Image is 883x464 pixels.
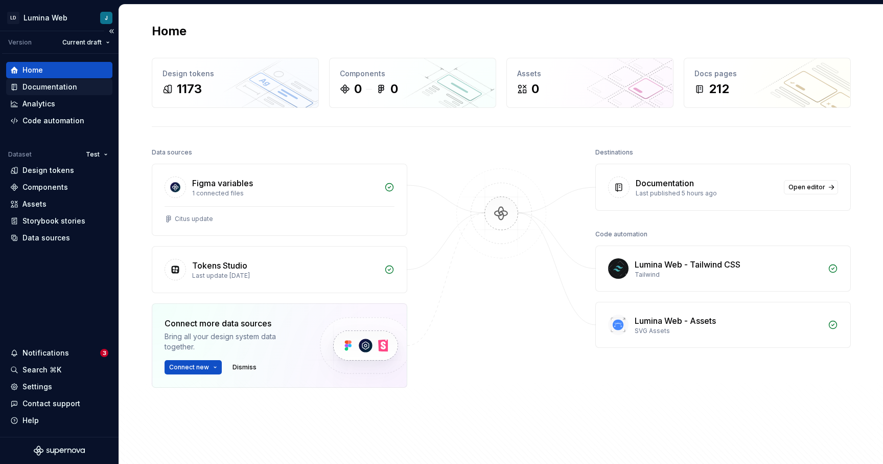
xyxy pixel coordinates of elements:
[105,14,108,22] div: J
[6,62,112,78] a: Home
[165,360,222,374] button: Connect new
[2,7,117,29] button: LDLumina WebJ
[635,271,822,279] div: Tailwind
[6,79,112,95] a: Documentation
[6,362,112,378] button: Search ⌘K
[192,259,247,272] div: Tokens Studio
[636,177,694,189] div: Documentation
[175,215,213,223] div: Citus update
[784,180,838,194] a: Open editor
[354,81,362,97] div: 0
[6,395,112,412] button: Contact support
[22,182,68,192] div: Components
[635,315,716,327] div: Lumina Web - Assets
[22,415,39,426] div: Help
[22,99,55,109] div: Analytics
[788,183,825,191] span: Open editor
[100,349,108,357] span: 3
[635,258,740,271] div: Lumina Web - Tailwind CSS
[22,382,52,392] div: Settings
[8,38,32,47] div: Version
[22,82,77,92] div: Documentation
[8,150,32,159] div: Dataset
[329,58,496,108] a: Components00
[6,213,112,229] a: Storybook stories
[6,162,112,179] a: Design tokens
[6,179,112,195] a: Components
[24,13,67,23] div: Lumina Web
[6,96,112,112] a: Analytics
[58,35,114,50] button: Current draft
[81,147,112,162] button: Test
[86,150,100,159] span: Test
[22,216,85,226] div: Storybook stories
[152,145,192,160] div: Data sources
[162,69,308,79] div: Design tokens
[152,246,407,293] a: Tokens StudioLast update [DATE]
[177,81,202,97] div: 1173
[192,272,378,280] div: Last update [DATE]
[635,327,822,335] div: SVG Assets
[62,38,102,47] span: Current draft
[169,363,209,371] span: Connect new
[165,332,303,352] div: Bring all your design system data together.
[6,345,112,361] button: Notifications3
[517,69,663,79] div: Assets
[165,317,303,329] div: Connect more data sources
[152,58,319,108] a: Design tokens1173
[22,399,80,409] div: Contact support
[233,363,257,371] span: Dismiss
[22,199,47,209] div: Assets
[6,196,112,212] a: Assets
[192,189,378,197] div: 1 connected files
[152,23,187,39] h2: Home
[22,116,84,126] div: Code automation
[104,24,119,38] button: Collapse sidebar
[228,360,261,374] button: Dismiss
[636,189,778,197] div: Last published 5 hours ago
[684,58,851,108] a: Docs pages212
[595,145,633,160] div: Destinations
[152,164,407,236] a: Figma variables1 connected filesCitus update
[22,233,70,243] div: Data sources
[22,165,74,175] div: Design tokens
[595,227,647,241] div: Code automation
[709,81,729,97] div: 212
[340,69,485,79] div: Components
[531,81,539,97] div: 0
[192,177,253,189] div: Figma variables
[7,12,19,24] div: LD
[390,81,398,97] div: 0
[22,365,61,375] div: Search ⌘K
[22,348,69,358] div: Notifications
[6,412,112,429] button: Help
[694,69,840,79] div: Docs pages
[34,446,85,456] svg: Supernova Logo
[6,230,112,246] a: Data sources
[6,113,112,129] a: Code automation
[6,379,112,395] a: Settings
[22,65,43,75] div: Home
[506,58,673,108] a: Assets0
